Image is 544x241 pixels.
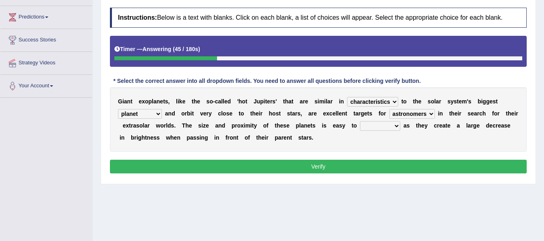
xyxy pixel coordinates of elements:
b: r [331,98,333,105]
b: i [265,134,266,141]
b: d [172,110,175,117]
b: a [355,110,358,117]
b: h [418,122,422,129]
b: o [230,134,233,141]
b: e [123,122,126,129]
b: h [252,110,256,117]
b: i [199,134,201,141]
b: y [342,122,345,129]
b: h [451,110,455,117]
b: i [481,98,483,105]
b: p [296,122,300,129]
b: a [288,98,292,105]
b: l [223,98,224,105]
b: i [457,110,459,117]
b: p [149,98,152,105]
b: Instructions: [118,14,157,21]
b: f [225,134,228,141]
b: d [222,122,225,129]
b: o [403,98,407,105]
b: i [122,98,124,105]
b: s [493,98,496,105]
b: h [238,98,242,105]
b: t [283,98,285,105]
b: r [295,110,297,117]
b: h [269,110,273,117]
b: s [276,110,279,117]
b: t [145,134,147,141]
b: e [333,110,336,117]
b: r [185,110,187,117]
b: e [489,122,492,129]
b: e [421,122,424,129]
b: e [476,122,480,129]
b: b [187,110,190,117]
b: f [379,110,381,117]
b: e [455,110,458,117]
b: r [437,122,439,129]
b: t [192,110,194,117]
b: d [486,122,490,129]
b: c [215,98,218,105]
b: t [354,110,356,117]
b: o [263,122,267,129]
b: e [189,122,192,129]
b: ' [467,98,468,105]
b: c [492,122,496,129]
b: e [418,98,422,105]
b: r [471,122,473,129]
b: i [339,98,341,105]
b: t [401,98,403,105]
b: e [471,110,474,117]
b: e [439,122,443,129]
b: t [129,122,131,129]
b: . [174,122,176,129]
b: e [206,122,209,129]
b: e [498,122,501,129]
b: e [160,98,163,105]
b: c [479,110,482,117]
b: e [364,110,367,117]
b: t [496,98,498,105]
b: s [312,122,316,129]
b: k [179,98,182,105]
b: h [170,134,174,141]
b: i [318,98,319,105]
b: ' [275,98,277,105]
b: e [323,110,326,117]
b: s [314,98,318,105]
b: t [416,122,418,129]
b: h [508,110,511,117]
b: s [504,122,507,129]
b: n [127,98,131,105]
b: p [275,134,278,141]
b: s [157,134,160,141]
b: y [209,110,212,117]
b: 45 / 180s [175,46,198,52]
b: a [144,122,147,129]
b: r [497,110,499,117]
b: h [277,122,280,129]
b: e [447,122,451,129]
b: e [262,134,265,141]
b: e [314,110,317,117]
b: o [181,110,185,117]
b: t [239,110,241,117]
b: t [345,110,347,117]
b: s [171,122,174,129]
b: s [407,122,410,129]
b: u [256,98,260,105]
b: i [201,122,203,129]
b: n [341,98,344,105]
b: l [176,98,178,105]
b: t [352,122,354,129]
b: ' [237,98,238,105]
b: t [292,98,294,105]
a: Your Account [0,75,92,95]
b: a [165,110,168,117]
b: d [228,98,231,105]
b: z [203,122,206,129]
b: t [506,110,508,117]
b: p [232,122,235,129]
h5: Timer — [114,46,200,52]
